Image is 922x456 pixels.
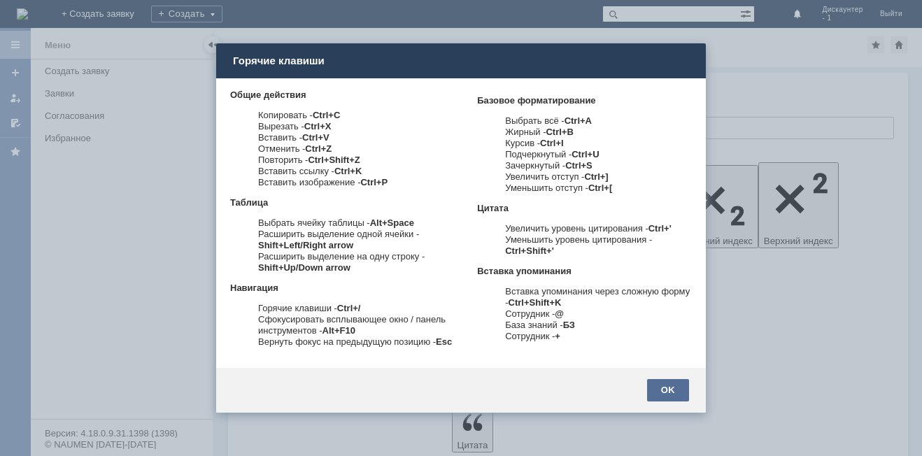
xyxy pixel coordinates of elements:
[505,245,554,256] b: Ctrl+Shift+'
[258,240,353,250] b: Shift+Left/Right arrow
[304,121,332,131] b: Ctrl+X
[230,197,268,208] b: Таблица
[505,138,692,149] li: Курсив -
[584,171,608,182] b: Ctrl+]
[258,262,350,273] b: Shift+Up/Down arrow
[565,115,592,126] b: Ctrl+A
[230,90,306,100] b: Общие действия
[505,183,692,194] li: Уменьшить отступ -
[334,166,362,176] b: Ctrl+K
[477,95,595,106] b: Базовое форматирование
[258,218,477,229] li: Выбрать ячейку таблицы -
[258,155,477,166] li: Повторить -
[313,110,340,120] b: Ctrl+C
[230,283,278,293] b: Навигация
[505,286,692,308] li: Вставка упоминания через сложную форму -
[308,155,360,165] b: Ctrl+Shift+Z
[505,234,692,257] li: Уменьшить уровень цитирования -
[505,149,692,160] li: Подчеркнутый -
[258,143,477,155] li: Отменить -
[477,266,572,276] b: Вставка упоминания
[258,166,477,177] li: Вставить ссылку -
[546,127,573,137] b: Ctrl+B
[505,171,692,183] li: Увеличить отступ -
[370,218,414,228] b: Alt+Space
[505,223,692,234] li: Увеличить уровень цитирования -
[258,336,477,348] li: Вернуть фокус на предыдущую позицию -
[322,325,355,336] b: Alt+F10
[258,132,477,143] li: Вставить -
[436,336,452,347] b: Esc
[258,314,477,336] li: Сфокусировать всплывающее окно / панель инструментов -
[588,183,612,193] b: Ctrl+[
[216,43,706,78] div: Горячие клавиши
[505,160,692,171] li: Зачеркнутый -
[305,143,332,154] b: Ctrl+Z
[563,320,575,330] b: БЗ
[258,177,477,188] li: Вставить изображение -
[648,223,672,234] b: Ctrl+'
[555,308,564,319] b: @
[572,149,599,159] b: Ctrl+U
[6,6,204,28] div: при входе в личный кабинет не активны кнопки
[302,132,329,143] b: Ctrl+V
[477,203,509,213] b: Цитата
[555,331,560,341] b: +
[565,160,593,171] b: Ctrl+S
[258,121,477,132] li: Вырезать -
[509,297,562,308] b: Ctrl+Shift+K
[258,110,477,121] li: Копировать -
[540,138,564,148] b: Ctrl+I
[258,303,477,314] li: Горячие клавиши -
[505,331,692,342] li: Сотрудник -
[337,303,361,313] b: Ctrl+/
[505,127,692,138] li: Жирный -
[258,229,477,251] li: Расширить выделение одной ячейки -
[505,115,692,127] li: Выбрать всё -
[360,177,388,187] b: Ctrl+P
[505,320,692,331] li: База знаний -
[505,308,692,320] li: Сотрудник -
[258,251,477,273] li: Расширить выделение на одну строку -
